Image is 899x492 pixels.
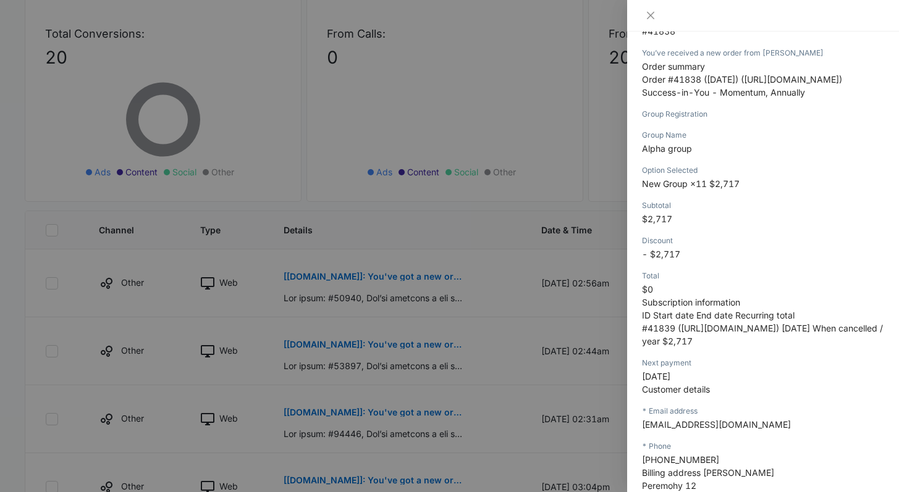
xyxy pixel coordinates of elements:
[646,10,656,20] span: close
[642,109,884,120] div: Group Registration
[642,87,805,98] span: Success-in-You - Momentum, Annually
[642,357,884,369] div: Next payment
[642,178,740,189] span: New Group ×11 $2,717
[642,200,884,211] div: Subtotal
[642,310,795,320] span: ID Start date End date Recurring total
[642,384,710,394] span: Customer details
[642,130,884,141] div: Group Name
[642,297,740,307] span: Subscription information
[642,26,675,36] span: #41838
[642,480,696,491] span: Peremohy 12
[642,74,842,85] span: Order #41838 ([DATE]) ([URL][DOMAIN_NAME])
[642,165,884,176] div: Option Selected
[642,467,774,478] span: Billing address [PERSON_NAME]
[642,214,672,224] span: $2,717
[642,235,884,246] div: Discount
[642,419,791,430] span: [EMAIL_ADDRESS][DOMAIN_NAME]
[642,48,884,59] div: You’ve received a new order from [PERSON_NAME]
[642,454,719,465] span: [PHONE_NUMBER]
[642,441,884,452] div: * Phone
[642,143,692,154] span: Alpha group
[642,284,653,294] span: $0
[642,406,884,417] div: * Email address
[642,270,884,281] div: Total
[642,323,883,346] span: #41839 ([URL][DOMAIN_NAME]) [DATE] When cancelled / year $2,717
[642,249,680,259] span: - $2,717
[642,10,659,21] button: Close
[642,61,705,72] span: Order summary
[642,371,670,382] span: [DATE]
